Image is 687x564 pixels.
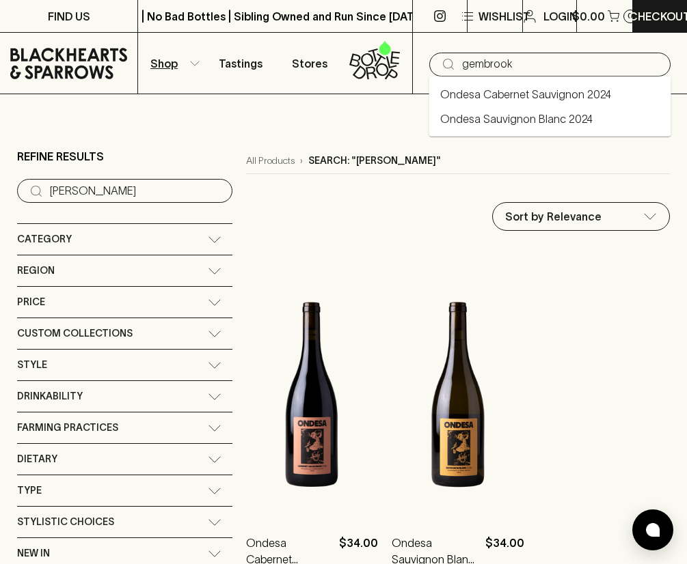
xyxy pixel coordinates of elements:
p: Sort by Relevance [505,208,602,225]
div: Style [17,350,232,380]
p: Shop [150,55,178,72]
img: Ondesa Sauvignon Blanc 2024 [392,275,524,514]
div: Farming Practices [17,412,232,443]
a: All Products [246,154,295,168]
img: Ondesa Cabernet Sauvignon 2024 [246,275,378,514]
div: Category [17,224,232,255]
span: Dietary [17,451,57,468]
a: Stores [275,33,344,94]
span: Custom Collections [17,325,133,342]
p: 0 [628,12,633,20]
a: Ondesa Cabernet Sauvignon 2024 [440,86,611,102]
span: Type [17,482,42,499]
div: Price [17,287,232,318]
span: Stylistic Choices [17,513,114,531]
input: Try “Pinot noir” [50,180,221,202]
span: Price [17,294,45,311]
span: Drinkability [17,388,83,405]
div: Dietary [17,444,232,475]
input: Try "Pinot noir" [462,53,660,75]
img: bubble-icon [646,523,660,537]
p: Stores [292,55,327,72]
p: Tastings [219,55,262,72]
span: Farming Practices [17,419,118,436]
div: Sort by Relevance [493,203,669,230]
button: Shop [138,33,206,94]
a: Ondesa Sauvignon Blanc 2024 [440,111,593,127]
div: Region [17,255,232,286]
span: New In [17,545,50,562]
div: Custom Collections [17,318,232,349]
p: Search: "[PERSON_NAME]" [308,154,441,168]
div: Drinkability [17,381,232,412]
p: Refine Results [17,148,104,165]
p: $0.00 [572,8,605,25]
p: FIND US [48,8,90,25]
p: Wishlist [479,8,530,25]
span: Style [17,356,47,373]
p: Login [543,8,578,25]
a: Tastings [206,33,275,94]
p: › [300,154,303,168]
div: Stylistic Choices [17,507,232,537]
div: Type [17,475,232,506]
span: Category [17,231,72,248]
span: Region [17,262,55,279]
